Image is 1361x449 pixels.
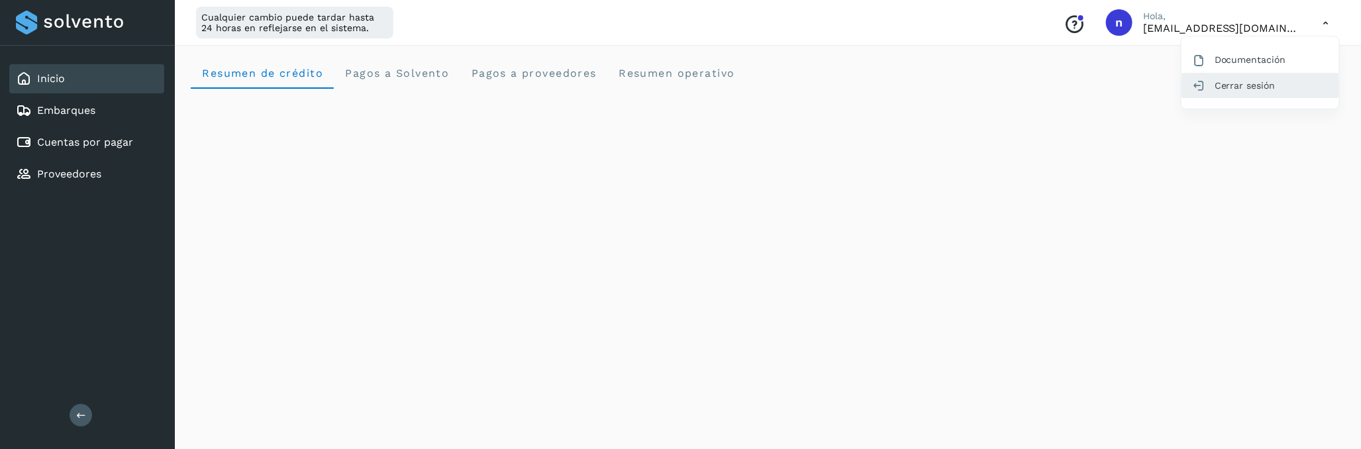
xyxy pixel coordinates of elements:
[37,104,95,117] a: Embarques
[1182,73,1339,98] div: Cerrar sesión
[9,160,164,189] div: Proveedores
[9,128,164,157] div: Cuentas por pagar
[9,96,164,125] div: Embarques
[37,136,133,148] a: Cuentas por pagar
[9,64,164,93] div: Inicio
[37,72,65,85] a: Inicio
[37,168,101,180] a: Proveedores
[1182,47,1339,72] div: Documentación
